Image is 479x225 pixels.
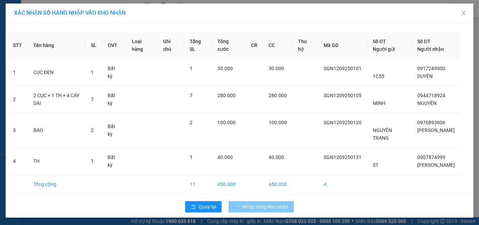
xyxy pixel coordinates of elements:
[263,32,292,59] th: CC
[229,201,294,212] button: Nhập hàng kho nhận
[324,93,362,98] span: SGN1209250105
[212,175,245,194] td: 450.000
[85,32,102,59] th: SL
[184,32,212,59] th: Tổng SL
[28,32,85,59] th: Tên hàng
[7,32,28,59] th: STT
[217,66,233,71] span: 30.000
[242,203,288,211] span: Nhập hàng kho nhận
[7,148,28,175] td: 4
[417,66,445,71] span: 0917249900
[417,39,431,44] span: Số ĐT
[91,97,94,102] span: 7
[373,46,395,52] span: Người gửi
[28,148,85,175] td: TH
[198,203,216,211] span: Quay lại
[102,113,126,148] td: Bất kỳ
[46,6,117,22] div: [GEOGRAPHIC_DATA]
[373,100,385,106] span: MINH
[28,59,85,86] td: CỤC ĐEN
[6,7,17,14] span: Gửi:
[28,113,85,148] td: BAO
[417,154,445,160] span: 0907874999
[318,175,367,194] td: 4
[102,86,126,113] td: Bất kỳ
[417,127,455,133] span: [PERSON_NAME]
[269,93,287,98] span: 280.000
[324,66,362,71] span: SGN1209250101
[184,175,212,194] td: 11
[234,204,242,209] span: loading
[191,204,196,210] span: rollback
[217,93,236,98] span: 280.000
[91,127,94,133] span: 2
[5,44,42,53] div: 20.000
[417,46,444,52] span: Người nhận
[91,158,94,164] span: 1
[5,45,16,52] span: CR :
[461,10,466,16] span: close
[6,6,41,14] div: Trà Cú
[28,86,85,113] td: 2 CỤC + 1 TH + 4 CÂY DÀI
[190,154,193,160] span: 1
[417,93,445,98] span: 0944718924
[217,154,233,160] span: 40.000
[417,73,433,79] span: DUYÊN
[373,162,378,168] span: ST
[28,175,85,194] td: Tổng cộng
[14,9,126,16] span: XÁC NHẬN SỐ HÀNG NHẬP VÀO KHO NHẬN
[417,120,445,125] span: 0976893606
[7,59,28,86] td: 1
[7,86,28,113] td: 2
[417,100,437,106] span: NGUYÊN
[269,120,287,125] span: 100.000
[454,4,473,23] button: Close
[46,6,62,13] span: Nhận:
[269,66,284,71] span: 30.000
[417,162,455,168] span: [PERSON_NAME]
[7,113,28,148] td: 3
[212,32,245,59] th: Tổng cước
[91,70,94,75] span: 1
[102,59,126,86] td: Bất kỳ
[190,120,193,125] span: 2
[263,175,292,194] td: 450.000
[102,148,126,175] td: Bất kỳ
[269,154,284,160] span: 40.000
[217,120,236,125] span: 100.000
[245,32,263,59] th: CR
[190,93,193,98] span: 7
[46,30,117,40] div: 0283510076
[157,32,184,59] th: Ghi chú
[324,154,362,160] span: SGN1209250131
[318,32,367,59] th: Mã GD
[373,39,386,44] span: Số ĐT
[292,32,318,59] th: Thu hộ
[102,32,126,59] th: ĐVT
[185,201,222,212] button: rollbackQuay lại
[373,127,392,141] span: NGUYÊN TRANG
[190,66,193,71] span: 1
[324,120,362,125] span: SGN1209250120
[46,22,117,30] div: LABO ASIA
[373,73,384,79] span: 1C55
[126,32,157,59] th: Loại hàng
